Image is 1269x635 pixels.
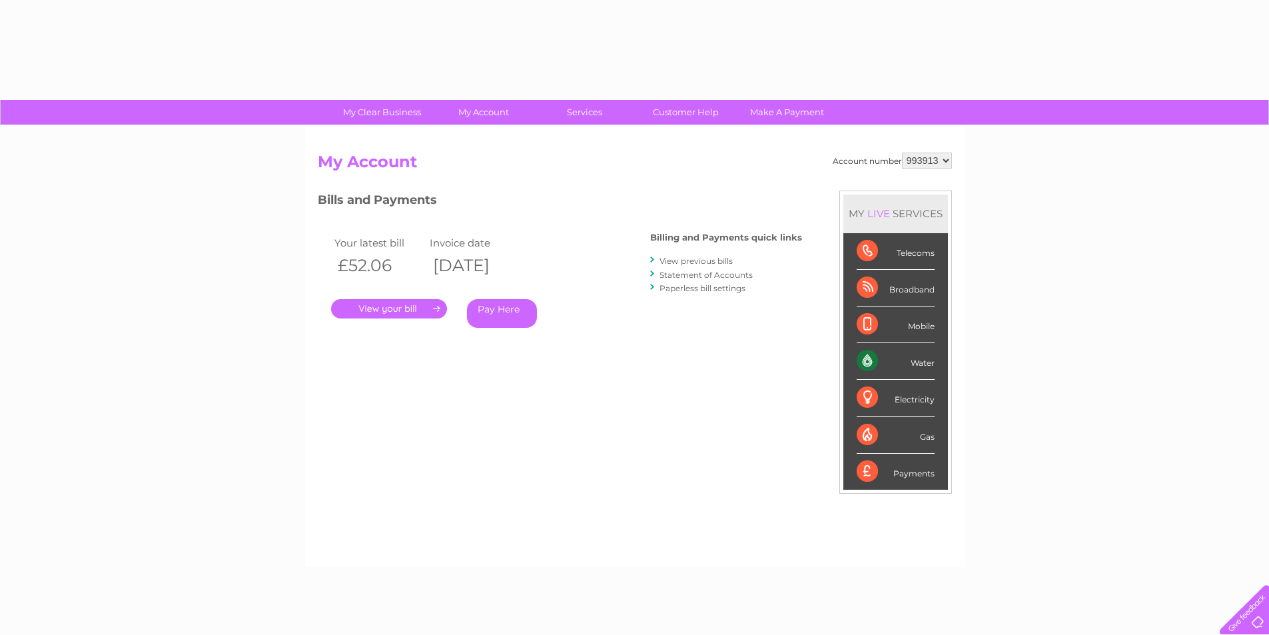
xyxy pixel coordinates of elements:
[857,454,935,490] div: Payments
[331,299,447,318] a: .
[650,233,802,243] h4: Billing and Payments quick links
[659,256,733,266] a: View previous bills
[857,417,935,454] div: Gas
[318,191,802,214] h3: Bills and Payments
[857,380,935,416] div: Electricity
[732,100,842,125] a: Make A Payment
[857,270,935,307] div: Broadband
[327,100,437,125] a: My Clear Business
[659,270,753,280] a: Statement of Accounts
[318,153,952,178] h2: My Account
[631,100,741,125] a: Customer Help
[426,252,522,279] th: [DATE]
[428,100,538,125] a: My Account
[331,252,427,279] th: £52.06
[857,343,935,380] div: Water
[426,234,522,252] td: Invoice date
[857,307,935,343] div: Mobile
[833,153,952,169] div: Account number
[843,195,948,233] div: MY SERVICES
[530,100,639,125] a: Services
[331,234,427,252] td: Your latest bill
[659,283,745,293] a: Paperless bill settings
[467,299,537,328] a: Pay Here
[865,207,893,220] div: LIVE
[857,233,935,270] div: Telecoms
